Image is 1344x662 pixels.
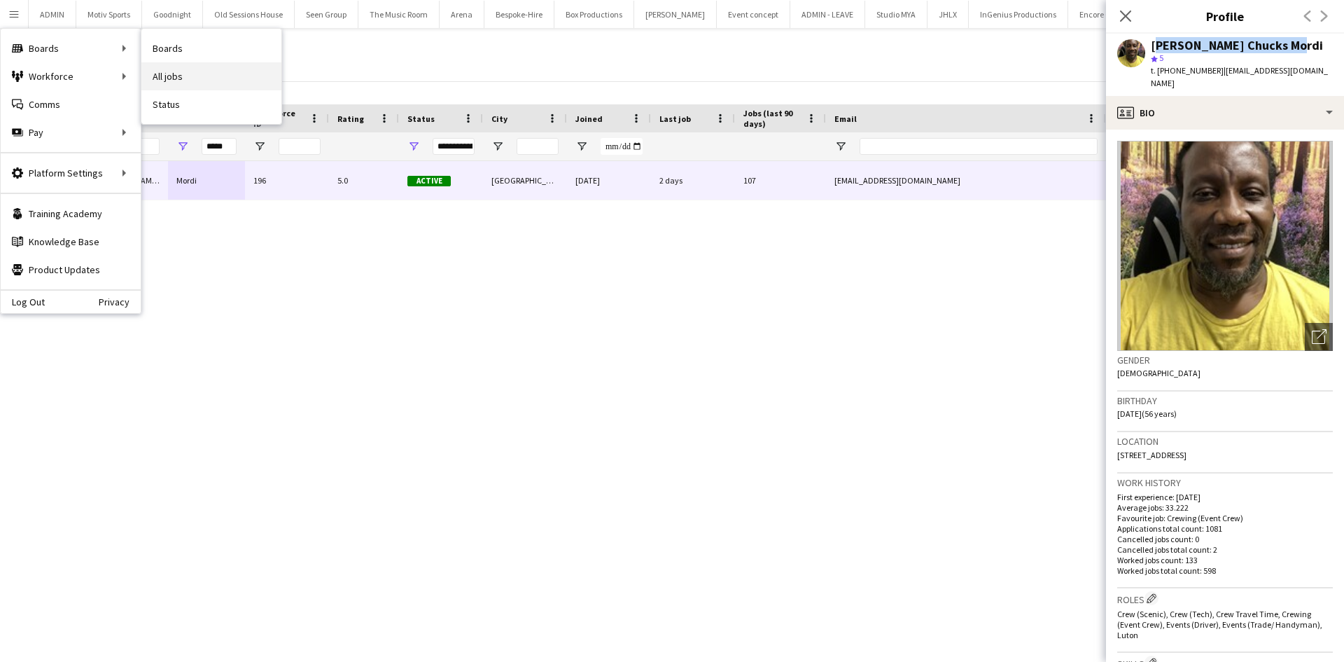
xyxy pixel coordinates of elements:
[358,1,440,28] button: The Music Room
[601,138,643,155] input: Joined Filter Input
[1117,141,1333,351] img: Crew avatar or photo
[1068,1,1140,28] button: Encore Global
[575,140,588,153] button: Open Filter Menu
[125,138,160,155] input: First Name Filter Input
[176,140,189,153] button: Open Filter Menu
[1,296,45,308] a: Log Out
[743,108,801,129] span: Jobs (last 90 days)
[860,138,1098,155] input: Email Filter Input
[99,296,141,308] a: Privacy
[29,1,76,28] button: ADMIN
[245,161,329,200] div: 196
[329,161,399,200] div: 5.0
[1106,96,1344,130] div: Bio
[1117,544,1333,555] p: Cancelled jobs total count: 2
[491,140,504,153] button: Open Filter Menu
[1117,492,1333,502] p: First experience: [DATE]
[337,113,364,124] span: Rating
[1151,65,1224,76] span: t. [PHONE_NUMBER]
[1117,555,1333,565] p: Worked jobs count: 133
[1117,450,1186,460] span: [STREET_ADDRESS]
[1117,502,1333,513] p: Average jobs: 33.222
[440,1,484,28] button: Arena
[634,1,717,28] button: [PERSON_NAME]
[567,161,651,200] div: [DATE]
[203,1,295,28] button: Old Sessions House
[1117,476,1333,489] h3: Work history
[407,140,420,153] button: Open Filter Menu
[491,113,507,124] span: City
[790,1,865,28] button: ADMIN - LEAVE
[1117,435,1333,448] h3: Location
[969,1,1068,28] button: InGenius Productions
[483,161,567,200] div: [GEOGRAPHIC_DATA]
[1106,7,1344,25] h3: Profile
[1,62,141,90] div: Workforce
[1,90,141,118] a: Comms
[651,161,735,200] div: 2 days
[1117,394,1333,407] h3: Birthday
[141,90,281,118] a: Status
[1,256,141,284] a: Product Updates
[1117,408,1177,419] span: [DATE] (56 years)
[407,176,451,186] span: Active
[141,34,281,62] a: Boards
[517,138,559,155] input: City Filter Input
[735,161,826,200] div: 107
[1117,513,1333,523] p: Favourite job: Crewing (Event Crew)
[76,1,142,28] button: Motiv Sports
[142,1,203,28] button: Goodnight
[554,1,634,28] button: Box Productions
[1151,39,1323,52] div: [PERSON_NAME] Chucks Mordi
[1117,565,1333,576] p: Worked jobs total count: 598
[279,138,321,155] input: Workforce ID Filter Input
[834,113,857,124] span: Email
[659,113,691,124] span: Last job
[927,1,969,28] button: JHLX
[1159,53,1163,63] span: 5
[484,1,554,28] button: Bespoke-Hire
[1117,609,1322,640] span: Crew (Scenic), Crew (Tech), Crew Travel Time, Crewing (Event Crew), Events (Driver), Events (Trad...
[1117,534,1333,544] p: Cancelled jobs count: 0
[834,140,847,153] button: Open Filter Menu
[1117,591,1333,606] h3: Roles
[865,1,927,28] button: Studio MYA
[1,118,141,146] div: Pay
[575,113,603,124] span: Joined
[1117,368,1200,378] span: [DEMOGRAPHIC_DATA]
[202,138,237,155] input: Last Name Filter Input
[295,1,358,28] button: Seen Group
[1,34,141,62] div: Boards
[1,228,141,256] a: Knowledge Base
[1151,65,1328,88] span: | [EMAIL_ADDRESS][DOMAIN_NAME]
[1,159,141,187] div: Platform Settings
[1117,354,1333,366] h3: Gender
[141,62,281,90] a: All jobs
[1117,523,1333,534] p: Applications total count: 1081
[1305,323,1333,351] div: Open photos pop-in
[168,161,245,200] div: Mordi
[253,140,266,153] button: Open Filter Menu
[826,161,1106,200] div: [EMAIL_ADDRESS][DOMAIN_NAME]
[717,1,790,28] button: Event concept
[407,113,435,124] span: Status
[1,200,141,228] a: Training Academy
